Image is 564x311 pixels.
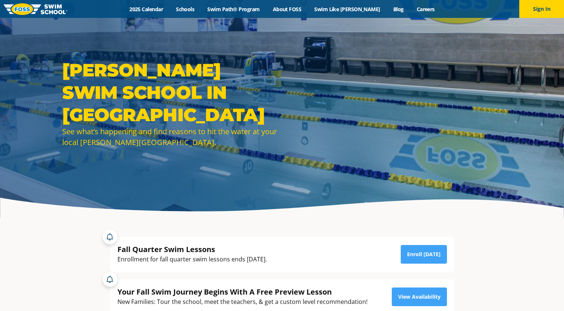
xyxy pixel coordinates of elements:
[62,59,278,126] h1: [PERSON_NAME] Swim School in [GEOGRAPHIC_DATA]
[62,126,278,148] div: See what’s happening and find reasons to hit the water at your local [PERSON_NAME][GEOGRAPHIC_DATA].
[117,297,368,307] div: New Families: Tour the school, meet the teachers, & get a custom level recommendation!
[308,6,387,13] a: Swim Like [PERSON_NAME]
[117,254,267,264] div: Enrollment for fall quarter swim lessons ends [DATE].
[117,244,267,254] div: Fall Quarter Swim Lessons
[201,6,266,13] a: Swim Path® Program
[387,6,410,13] a: Blog
[266,6,308,13] a: About FOSS
[410,6,441,13] a: Careers
[170,6,201,13] a: Schools
[123,6,170,13] a: 2025 Calendar
[392,288,447,306] a: View Availability
[401,245,447,264] a: Enroll [DATE]
[4,3,67,15] img: FOSS Swim School Logo
[117,287,368,297] div: Your Fall Swim Journey Begins With A Free Preview Lesson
